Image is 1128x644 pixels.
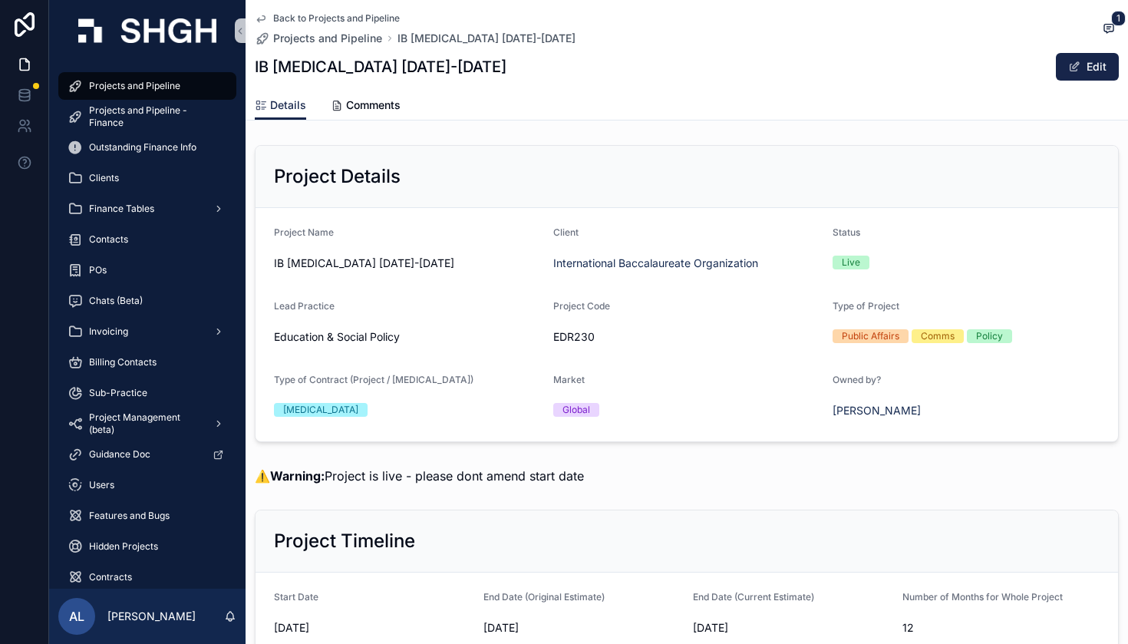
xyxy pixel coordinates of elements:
a: POs [58,256,236,284]
span: Market [553,374,585,385]
span: Project Code [553,300,610,312]
a: Finance Tables [58,195,236,223]
img: App logo [78,18,216,43]
a: Features and Bugs [58,502,236,530]
span: Back to Projects and Pipeline [273,12,400,25]
a: Contracts [58,563,236,591]
a: Projects and Pipeline [58,72,236,100]
span: Hidden Projects [89,540,158,553]
a: [PERSON_NAME] [833,403,921,418]
a: Outstanding Finance Info [58,134,236,161]
span: Type of Project [833,300,899,312]
span: Status [833,226,860,238]
a: Projects and Pipeline [255,31,382,46]
span: Guidance Doc [89,448,150,461]
span: 12 [902,620,1100,636]
span: End Date (Original Estimate) [483,591,605,603]
span: Invoicing [89,325,128,338]
button: Edit [1056,53,1119,81]
a: Projects and Pipeline - Finance [58,103,236,130]
span: Projects and Pipeline [273,31,382,46]
a: Details [255,91,306,121]
span: Features and Bugs [89,510,170,522]
span: Number of Months for Whole Project [902,591,1063,603]
strong: Warning: [270,468,325,484]
span: Comments [346,97,401,113]
span: IB [MEDICAL_DATA] [DATE]-[DATE] [274,256,541,271]
span: Contracts [89,571,132,583]
div: Comms [921,329,955,343]
span: [DATE] [693,620,890,636]
span: POs [89,264,107,276]
span: Start Date [274,591,318,603]
span: 1 [1111,11,1126,26]
a: Invoicing [58,318,236,345]
a: Users [58,471,236,499]
span: Lead Practice [274,300,335,312]
div: Global [562,403,590,417]
h1: IB [MEDICAL_DATA] [DATE]-[DATE] [255,56,506,78]
span: Sub-Practice [89,387,147,399]
span: End Date (Current Estimate) [693,591,814,603]
span: Contacts [89,233,128,246]
span: [DATE] [483,620,681,636]
span: [DATE] [274,620,471,636]
span: Users [89,479,114,491]
span: Chats (Beta) [89,295,143,307]
span: Owned by? [833,374,881,385]
span: AL [69,607,84,626]
span: Client [553,226,579,238]
div: Live [842,256,860,269]
a: Clients [58,164,236,192]
button: 1 [1099,20,1119,39]
a: IB [MEDICAL_DATA] [DATE]-[DATE] [397,31,576,46]
span: Projects and Pipeline [89,80,180,92]
a: International Baccalaureate Organization [553,256,758,271]
div: [MEDICAL_DATA] [283,403,358,417]
a: Comments [331,91,401,122]
span: Type of Contract (Project / [MEDICAL_DATA]) [274,374,473,385]
a: Hidden Projects [58,533,236,560]
span: Project Management (beta) [89,411,201,436]
div: scrollable content [49,61,246,589]
span: Billing Contacts [89,356,157,368]
div: Public Affairs [842,329,899,343]
a: Chats (Beta) [58,287,236,315]
a: Guidance Doc [58,441,236,468]
span: ⚠️ Project is live - please dont amend start date [255,468,584,484]
h2: Project Timeline [274,529,415,553]
span: Project Name [274,226,334,238]
div: Policy [976,329,1003,343]
span: Outstanding Finance Info [89,141,196,154]
a: Billing Contacts [58,348,236,376]
span: Details [270,97,306,113]
h2: Project Details [274,164,401,189]
span: Finance Tables [89,203,154,215]
a: Back to Projects and Pipeline [255,12,400,25]
span: EDR230 [553,329,820,345]
a: Project Management (beta) [58,410,236,438]
span: Projects and Pipeline - Finance [89,104,221,129]
a: Sub-Practice [58,379,236,407]
span: Education & Social Policy [274,329,400,345]
span: Clients [89,172,119,184]
p: [PERSON_NAME] [107,609,196,624]
a: Contacts [58,226,236,253]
